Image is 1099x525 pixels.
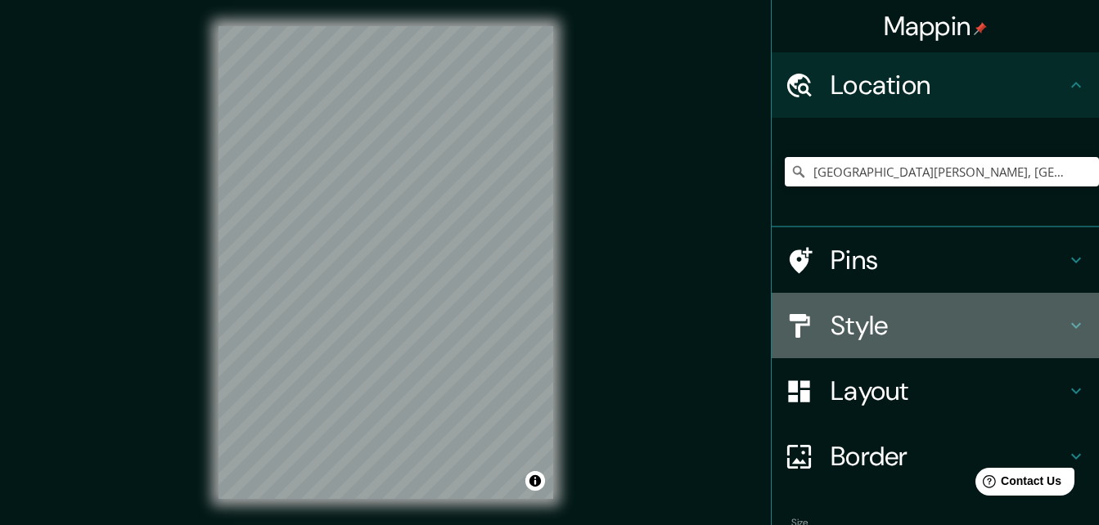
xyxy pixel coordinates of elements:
[772,52,1099,118] div: Location
[831,244,1066,276] h4: Pins
[785,157,1099,186] input: Pick your city or area
[772,293,1099,358] div: Style
[831,69,1066,101] h4: Location
[218,26,553,499] canvas: Map
[831,375,1066,407] h4: Layout
[772,358,1099,424] div: Layout
[953,461,1081,507] iframe: Help widget launcher
[831,440,1066,473] h4: Border
[772,424,1099,489] div: Border
[884,10,988,43] h4: Mappin
[974,22,987,35] img: pin-icon.png
[772,227,1099,293] div: Pins
[831,309,1066,342] h4: Style
[525,471,545,491] button: Toggle attribution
